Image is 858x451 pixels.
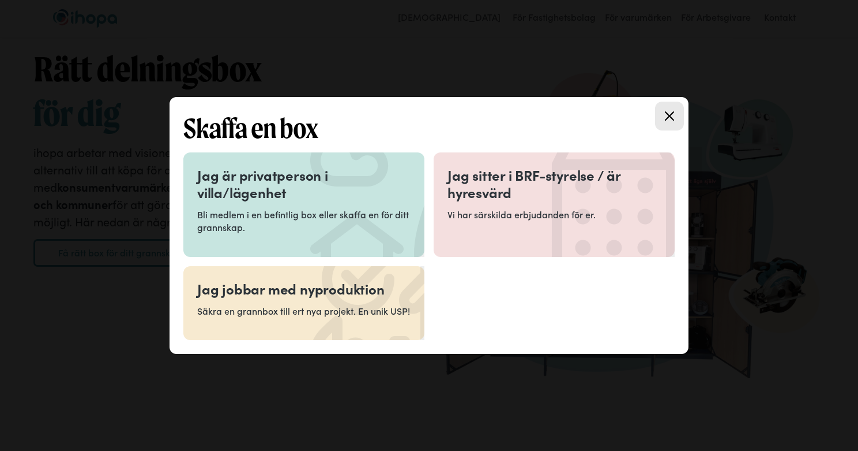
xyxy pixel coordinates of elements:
h2: Skaffa en box [183,111,675,146]
a: Jag jobbar med nyproduktionSäkra en grannbox till ert nya projekt. En unik USP! [183,266,424,340]
p: Vi har särskilda erbjudanden för er. [447,208,661,221]
p: Bli medlem i en befintlig box eller skaffa en för ditt grannskap. [197,208,411,234]
a: Jag sitter i BRF-styrelse / är hyresvärdVi har särskilda erbjudanden för er. [434,152,675,257]
a: Jag är privatperson i villa/lägenhetBli medlem i en befintlig box eller skaffa en för ditt granns... [183,152,424,257]
p: Säkra en grannbox till ert nya projekt. En unik USP! [197,304,411,317]
h3: Jag är privatperson i villa/lägenhet [197,166,411,201]
h3: Jag sitter i BRF-styrelse / är hyresvärd [447,166,661,201]
h3: Jag jobbar med nyproduktion [197,280,411,297]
